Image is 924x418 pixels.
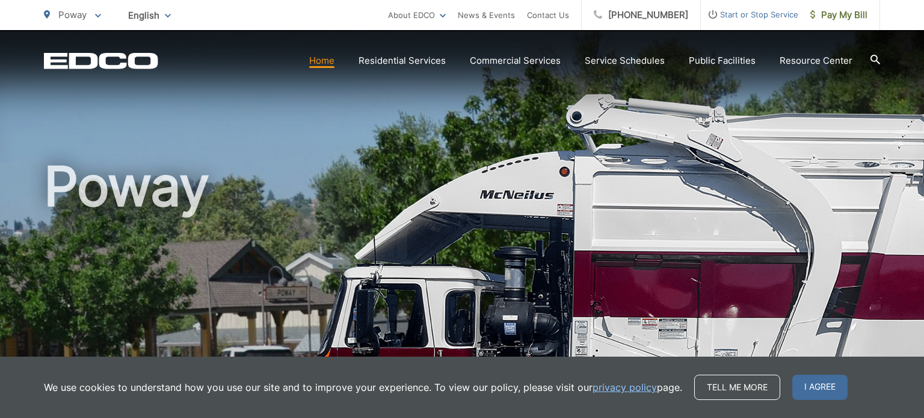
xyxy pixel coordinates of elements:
[388,8,446,22] a: About EDCO
[309,54,334,68] a: Home
[593,380,657,395] a: privacy policy
[689,54,756,68] a: Public Facilities
[44,380,682,395] p: We use cookies to understand how you use our site and to improve your experience. To view our pol...
[359,54,446,68] a: Residential Services
[119,5,180,26] span: English
[44,52,158,69] a: EDCD logo. Return to the homepage.
[585,54,665,68] a: Service Schedules
[780,54,852,68] a: Resource Center
[810,8,867,22] span: Pay My Bill
[58,9,87,20] span: Poway
[458,8,515,22] a: News & Events
[792,375,848,400] span: I agree
[470,54,561,68] a: Commercial Services
[527,8,569,22] a: Contact Us
[694,375,780,400] a: Tell me more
